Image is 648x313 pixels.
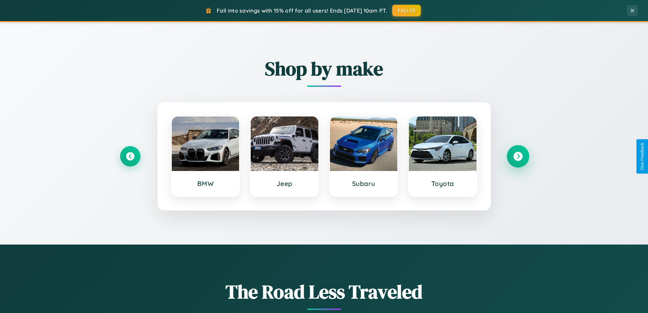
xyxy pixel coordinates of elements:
[640,143,645,170] div: Give Feedback
[337,179,391,188] h3: Subaru
[179,179,233,188] h3: BMW
[217,7,387,14] span: Fall into savings with 15% off for all users! Ends [DATE] 10am PT.
[257,179,312,188] h3: Jeep
[120,56,528,82] h2: Shop by make
[120,279,528,305] h1: The Road Less Traveled
[416,179,470,188] h3: Toyota
[392,5,421,16] button: FALL15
